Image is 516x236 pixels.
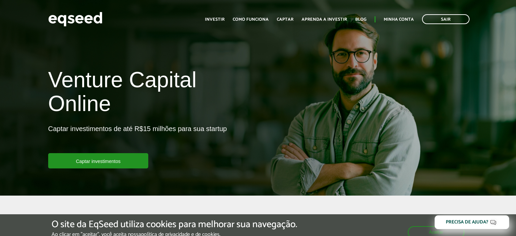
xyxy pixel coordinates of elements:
a: Minha conta [384,17,414,22]
h1: Venture Capital Online [48,68,253,119]
h5: O site da EqSeed utiliza cookies para melhorar sua navegação. [52,219,297,230]
a: Blog [355,17,366,22]
a: Aprenda a investir [302,17,347,22]
img: EqSeed [48,10,102,28]
p: Captar investimentos de até R$15 milhões para sua startup [48,125,227,153]
a: Investir [205,17,225,22]
a: Sair [422,14,470,24]
a: Captar [277,17,293,22]
a: Captar investimentos [48,153,149,168]
a: Como funciona [233,17,269,22]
